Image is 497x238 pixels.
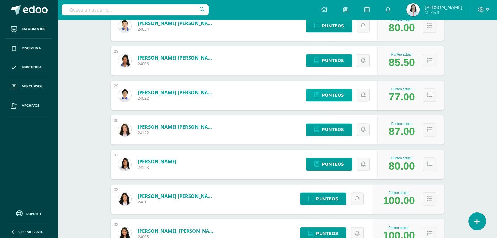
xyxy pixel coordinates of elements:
[8,209,50,217] a: Soporte
[306,89,352,101] a: Punteos
[138,96,216,101] span: 24022
[22,46,41,51] span: Disciplina
[26,211,42,216] span: Soporte
[322,158,344,170] span: Punteos
[138,124,216,130] a: [PERSON_NAME] [PERSON_NAME]
[389,87,415,91] div: Punteo actual:
[118,123,131,136] img: a1d8561bfe4d724d275490c75af767c0.png
[389,22,415,34] div: 80.00
[5,39,52,58] a: Disciplina
[138,26,216,32] span: 24054
[306,20,352,32] a: Punteos
[138,165,176,170] span: 24153
[424,10,462,15] span: Mi Perfil
[114,84,118,88] div: 29
[114,222,118,227] div: 33
[138,199,216,205] span: 24011
[118,192,131,205] img: 2b4b610b236767cde79227fc4a5cf476.png
[138,158,176,165] a: [PERSON_NAME]
[322,54,344,67] span: Punteos
[5,77,52,96] a: Mis cursos
[389,56,415,68] div: 85.50
[22,26,45,32] span: Estudiantes
[118,158,131,171] img: d2196a4c9ef01bc868daa6f036b246e2.png
[306,123,352,136] a: Punteos
[18,230,43,234] span: Cerrar panel
[322,124,344,136] span: Punteos
[322,89,344,101] span: Punteos
[5,20,52,39] a: Estudiantes
[316,193,338,205] span: Punteos
[389,53,415,56] div: Punteo actual:
[389,160,415,172] div: 80.00
[383,226,415,229] div: Punteo actual:
[114,153,118,157] div: 31
[306,158,352,171] a: Punteos
[138,61,216,67] span: 24006
[424,4,462,10] span: [PERSON_NAME]
[306,54,352,67] a: Punteos
[62,4,209,15] input: Busca un usuario...
[118,54,131,67] img: cdf3a9387e0ad58a05453fe879d32557.png
[22,103,39,108] span: Archivos
[22,84,42,89] span: Mis cursos
[138,54,216,61] a: [PERSON_NAME] [PERSON_NAME]
[138,89,216,96] a: [PERSON_NAME] [PERSON_NAME]
[22,65,42,70] span: Asistencia
[138,227,216,234] a: [PERSON_NAME], [PERSON_NAME]
[114,49,118,54] div: 28
[389,156,415,160] div: Punteo actual:
[114,118,118,123] div: 30
[389,122,415,126] div: Punteo actual:
[5,58,52,77] a: Asistencia
[389,18,415,22] div: Punteo actual:
[138,130,216,136] span: 24122
[114,187,118,192] div: 32
[383,195,415,207] div: 100.00
[389,91,415,103] div: 77.00
[389,126,415,138] div: 87.00
[383,191,415,195] div: Punteo actual:
[300,192,346,205] a: Punteos
[138,193,216,199] a: [PERSON_NAME] [PERSON_NAME]
[406,3,420,16] img: dc1ec937832883e215a6bf5b4552f556.png
[5,96,52,115] a: Archivos
[118,89,131,102] img: 886a6723ceb66ffbeb17713f725b68b4.png
[138,20,216,26] a: [PERSON_NAME] [PERSON_NAME]
[118,20,131,33] img: 6b8303d1070c556737478c54df24c89b.png
[322,20,344,32] span: Punteos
